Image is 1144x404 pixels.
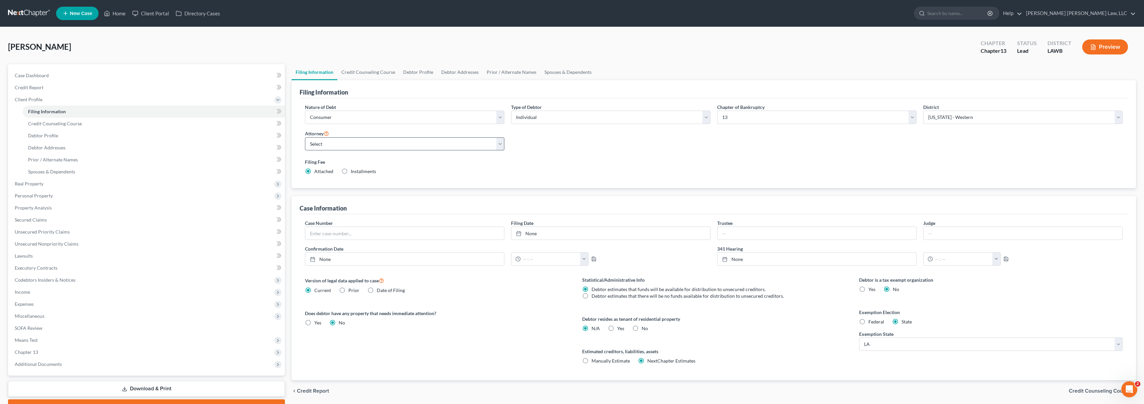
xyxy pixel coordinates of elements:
[70,11,92,16] span: New Case
[300,88,348,96] div: Filing Information
[511,220,533,227] label: Filing Date
[923,104,939,111] label: District
[15,205,52,211] span: Property Analysis
[302,245,714,252] label: Confirmation Date
[377,287,405,293] span: Date of Filing
[15,253,33,259] span: Lawsuits
[1000,47,1006,54] span: 13
[300,204,347,212] div: Case Information
[511,104,542,111] label: Type of Debtor
[617,325,624,331] span: Yes
[15,73,49,78] span: Case Dashboard
[15,85,43,90] span: Credit Report
[15,337,38,343] span: Means Test
[305,276,568,284] label: Version of legal data applied to case
[8,381,285,397] a: Download & Print
[521,253,581,265] input: -- : --
[902,319,912,324] span: State
[15,361,62,367] span: Additional Documents
[1069,388,1136,394] button: Credit Counseling Course chevron_right
[437,64,483,80] a: Debtor Addresses
[15,241,78,247] span: Unsecured Nonpriority Claims
[893,286,899,292] span: No
[305,227,504,240] input: Enter case number...
[981,39,1006,47] div: Chapter
[9,226,285,238] a: Unsecured Priority Claims
[28,133,58,138] span: Debtor Profile
[592,286,766,292] span: Debtor estimates that funds will be available for distribution to unsecured creditors.
[9,262,285,274] a: Executory Contracts
[28,169,75,174] span: Spouses & Dependents
[23,142,285,154] a: Debtor Addresses
[923,220,935,227] label: Judge
[15,217,47,223] span: Secured Claims
[305,129,329,137] label: Attorney
[592,325,600,331] span: N/A
[292,388,329,394] button: chevron_left Credit Report
[1082,39,1128,54] button: Preview
[859,276,1123,283] label: Debtor is a tax exempt organization
[292,64,337,80] a: Filing Information
[314,320,321,325] span: Yes
[933,253,993,265] input: -- : --
[1023,7,1136,19] a: [PERSON_NAME] [PERSON_NAME] Law, LLC
[859,309,1123,316] label: Exemption Election
[23,166,285,178] a: Spouses & Dependents
[15,301,34,307] span: Expenses
[1017,39,1037,47] div: Status
[1135,381,1140,387] span: 2
[1069,388,1131,394] span: Credit Counseling Course
[23,154,285,166] a: Prior / Alternate Names
[647,358,695,364] span: NextChapter Estimates
[15,97,42,102] span: Client Profile
[305,104,336,111] label: Nature of Debt
[868,319,884,324] span: Federal
[15,193,53,198] span: Personal Property
[483,64,540,80] a: Prior / Alternate Names
[642,325,648,331] span: No
[714,245,1126,252] label: 341 Hearing
[314,168,333,174] span: Attached
[1047,47,1072,55] div: LAWB
[9,238,285,250] a: Unsecured Nonpriority Claims
[9,70,285,82] a: Case Dashboard
[15,289,30,295] span: Income
[23,106,285,118] a: Filing Information
[305,310,568,317] label: Does debtor have any property that needs immediate attention?
[339,320,345,325] span: No
[399,64,437,80] a: Debtor Profile
[1000,7,1022,19] a: Help
[981,47,1006,55] div: Chapter
[8,42,71,51] span: [PERSON_NAME]
[351,168,376,174] span: Installments
[511,227,710,240] a: None
[292,388,297,394] i: chevron_left
[582,315,846,322] label: Debtor resides as tenant of residential property
[592,358,630,364] span: Manually Estimate
[172,7,223,19] a: Directory Cases
[592,293,784,299] span: Debtor estimates that there will be no funds available for distribution to unsecured creditors.
[15,349,38,355] span: Chapter 13
[859,330,893,338] label: Exemption State
[1047,39,1072,47] div: District
[717,104,765,111] label: Chapter of Bankruptcy
[305,220,333,227] label: Case Number
[129,7,172,19] a: Client Portal
[717,220,732,227] label: Trustee
[28,157,78,162] span: Prior / Alternate Names
[9,250,285,262] a: Lawsuits
[868,286,875,292] span: Yes
[28,145,65,150] span: Debtor Addresses
[297,388,329,394] span: Credit Report
[9,214,285,226] a: Secured Claims
[15,229,70,235] span: Unsecured Priority Claims
[924,227,1122,240] input: --
[9,202,285,214] a: Property Analysis
[348,287,359,293] span: Prior
[1017,47,1037,55] div: Lead
[927,7,988,19] input: Search by name...
[540,64,596,80] a: Spouses & Dependents
[9,82,285,94] a: Credit Report
[101,7,129,19] a: Home
[337,64,399,80] a: Credit Counseling Course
